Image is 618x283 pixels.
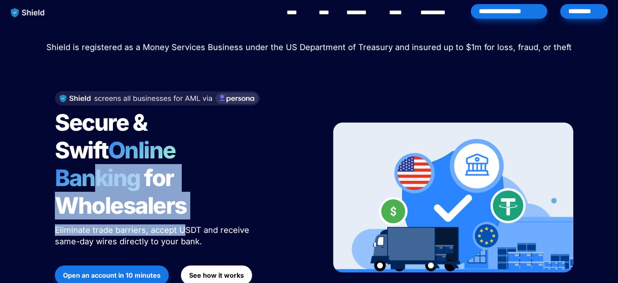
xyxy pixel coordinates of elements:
[7,4,49,21] img: website logo
[63,271,161,279] strong: Open an account in 10 minutes
[55,164,187,219] span: for Wholesalers
[55,136,184,192] span: Online Banking
[55,109,151,164] span: Secure & Swift
[55,225,252,246] span: Eliminate trade barriers, accept USDT and receive same-day wires directly to your bank.
[46,42,572,52] span: Shield is registered as a Money Services Business under the US Department of Treasury and insured...
[189,271,244,279] strong: See how it works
